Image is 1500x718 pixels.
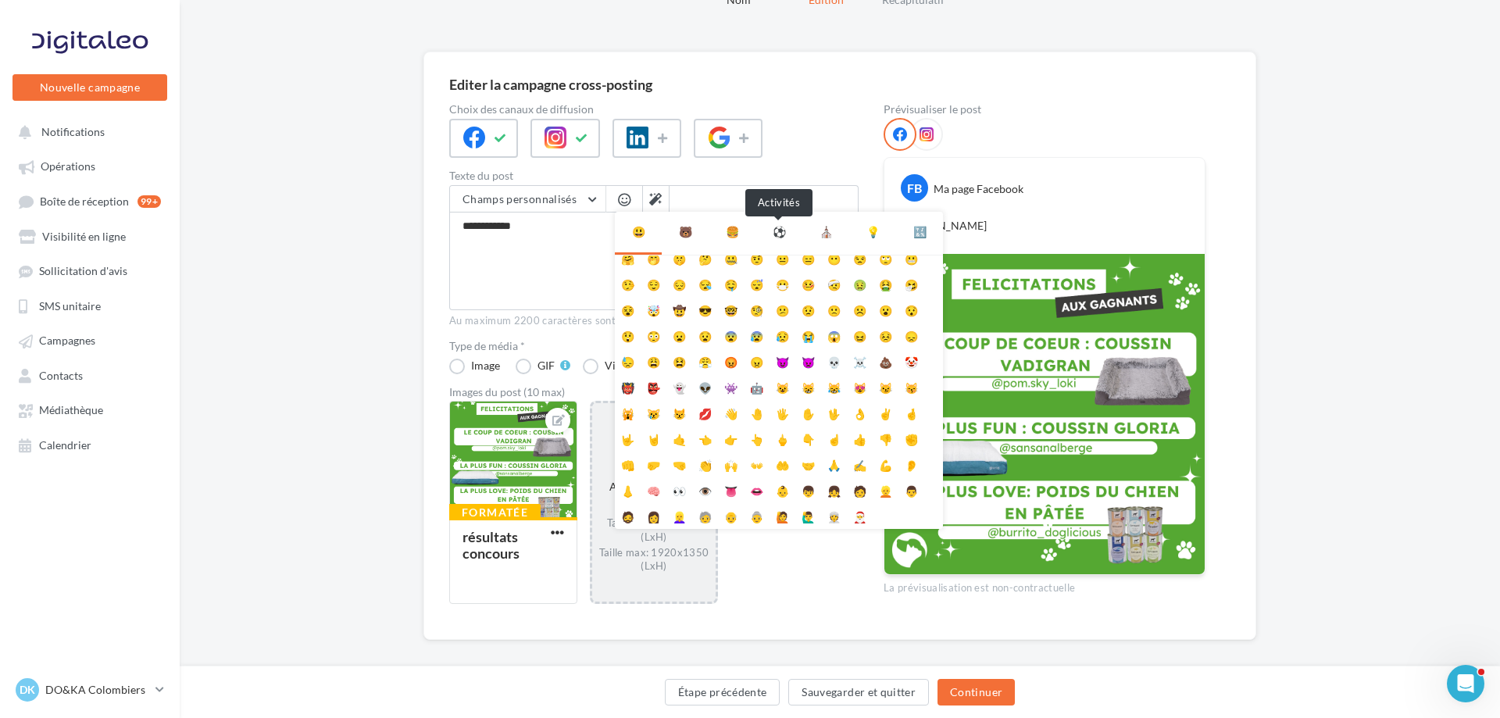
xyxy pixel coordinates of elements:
[9,361,170,389] a: Contacts
[462,528,520,562] div: résultats concours
[641,297,666,323] li: 🤯
[770,374,795,400] li: 😺
[770,297,795,323] li: 😕
[873,348,898,374] li: 💩
[934,181,1023,197] div: Ma page Facebook
[744,477,770,503] li: 👄
[41,160,95,173] span: Opérations
[820,224,833,240] div: ⛪
[39,404,103,417] span: Médiathèque
[692,426,718,452] li: 👈
[9,222,170,250] a: Visibilité en ligne
[9,152,170,180] a: Opérations
[795,271,821,297] li: 🤒
[847,400,873,426] li: 👌
[615,477,641,503] li: 👃
[770,452,795,477] li: 🤲
[692,245,718,271] li: 🤔
[913,224,927,240] div: 🔣
[718,400,744,426] li: 👋
[884,104,1205,115] div: Prévisualiser le post
[666,245,692,271] li: 🤫
[744,271,770,297] li: 😴
[847,477,873,503] li: 🧑
[770,503,795,529] li: 🙋
[718,426,744,452] li: 👉
[615,323,641,348] li: 😲
[866,224,880,240] div: 💡
[821,323,847,348] li: 😱
[744,297,770,323] li: 🧐
[847,503,873,529] li: 🎅
[641,477,666,503] li: 🧠
[692,400,718,426] li: 💋
[615,400,641,426] li: 🙀
[744,245,770,271] li: 🤨
[39,369,83,382] span: Contacts
[9,256,170,284] a: Sollicitation d'avis
[770,400,795,426] li: 🖐
[718,323,744,348] li: 😨
[39,265,127,278] span: Sollicitation d'avis
[666,426,692,452] li: 🤙
[821,477,847,503] li: 👧
[718,503,744,529] li: 👴
[641,374,666,400] li: 👺
[12,675,167,705] a: DK DO&KA Colombiers
[770,323,795,348] li: 😥
[788,679,929,705] button: Sauvegarder et quitter
[450,186,605,213] button: Champs personnalisés
[898,426,924,452] li: ✊
[666,323,692,348] li: 😦
[744,400,770,426] li: 🤚
[770,426,795,452] li: 🖕
[471,360,500,371] div: Image
[900,218,1189,234] p: [PERSON_NAME]
[9,291,170,320] a: SMS unitaire
[9,117,164,145] button: Notifications
[898,400,924,426] li: 🤞
[679,224,692,240] div: 🐻
[449,504,541,521] div: Formatée
[641,426,666,452] li: 🤘
[847,245,873,271] li: 😒
[937,679,1015,705] button: Continuer
[666,271,692,297] li: 😔
[847,271,873,297] li: 🤢
[898,271,924,297] li: 🤧
[42,230,126,243] span: Visibilité en ligne
[873,271,898,297] li: 🤮
[726,224,739,240] div: 🍔
[537,360,555,371] div: GIF
[692,297,718,323] li: 😎
[847,323,873,348] li: 😖
[449,104,859,115] label: Choix des canaux de diffusion
[39,299,101,313] span: SMS unitaire
[39,438,91,452] span: Calendrier
[744,374,770,400] li: 🤖
[9,395,170,423] a: Médiathèque
[821,374,847,400] li: 😹
[462,192,577,205] span: Champs personnalisés
[692,477,718,503] li: 👁️
[692,323,718,348] li: 😧
[666,297,692,323] li: 🤠
[821,297,847,323] li: 🙁
[770,477,795,503] li: 👶
[770,271,795,297] li: 😷
[9,326,170,354] a: Campagnes
[898,374,924,400] li: 😽
[641,271,666,297] li: 😌
[1447,665,1484,702] iframe: Intercom live chat
[615,426,641,452] li: 🤟
[137,195,161,208] div: 99+
[666,348,692,374] li: 😫
[795,400,821,426] li: ✋
[795,426,821,452] li: 👇
[449,77,652,91] div: Editer la campagne cross-posting
[821,426,847,452] li: ☝
[901,174,928,202] div: FB
[632,224,645,240] div: 😃
[873,400,898,426] li: ✌
[449,341,859,352] label: Type de média *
